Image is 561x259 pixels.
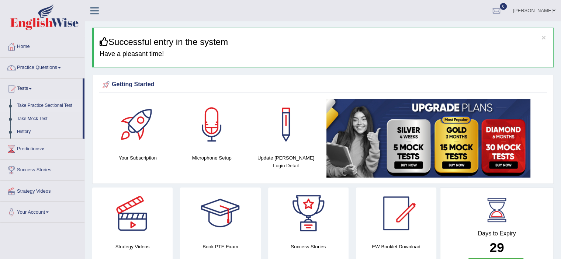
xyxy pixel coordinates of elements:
[541,34,546,41] button: ×
[500,3,507,10] span: 0
[0,139,84,157] a: Predictions
[104,154,171,162] h4: Your Subscription
[0,160,84,178] a: Success Stories
[0,36,84,55] a: Home
[100,50,548,58] h4: Have a pleasant time!
[0,202,84,220] a: Your Account
[0,78,83,97] a: Tests
[14,125,83,139] a: History
[101,79,545,90] div: Getting Started
[0,57,84,76] a: Practice Questions
[180,243,260,251] h4: Book PTE Exam
[490,240,504,255] b: 29
[92,243,173,251] h4: Strategy Videos
[100,37,548,47] h3: Successful entry in the system
[326,99,530,178] img: small5.jpg
[14,99,83,112] a: Take Practice Sectional Test
[253,154,319,169] h4: Update [PERSON_NAME] Login Detail
[356,243,436,251] h4: EW Booklet Download
[268,243,349,251] h4: Success Stories
[14,112,83,126] a: Take Mock Test
[449,230,545,237] h4: Days to Expiry
[179,154,245,162] h4: Microphone Setup
[0,181,84,199] a: Strategy Videos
